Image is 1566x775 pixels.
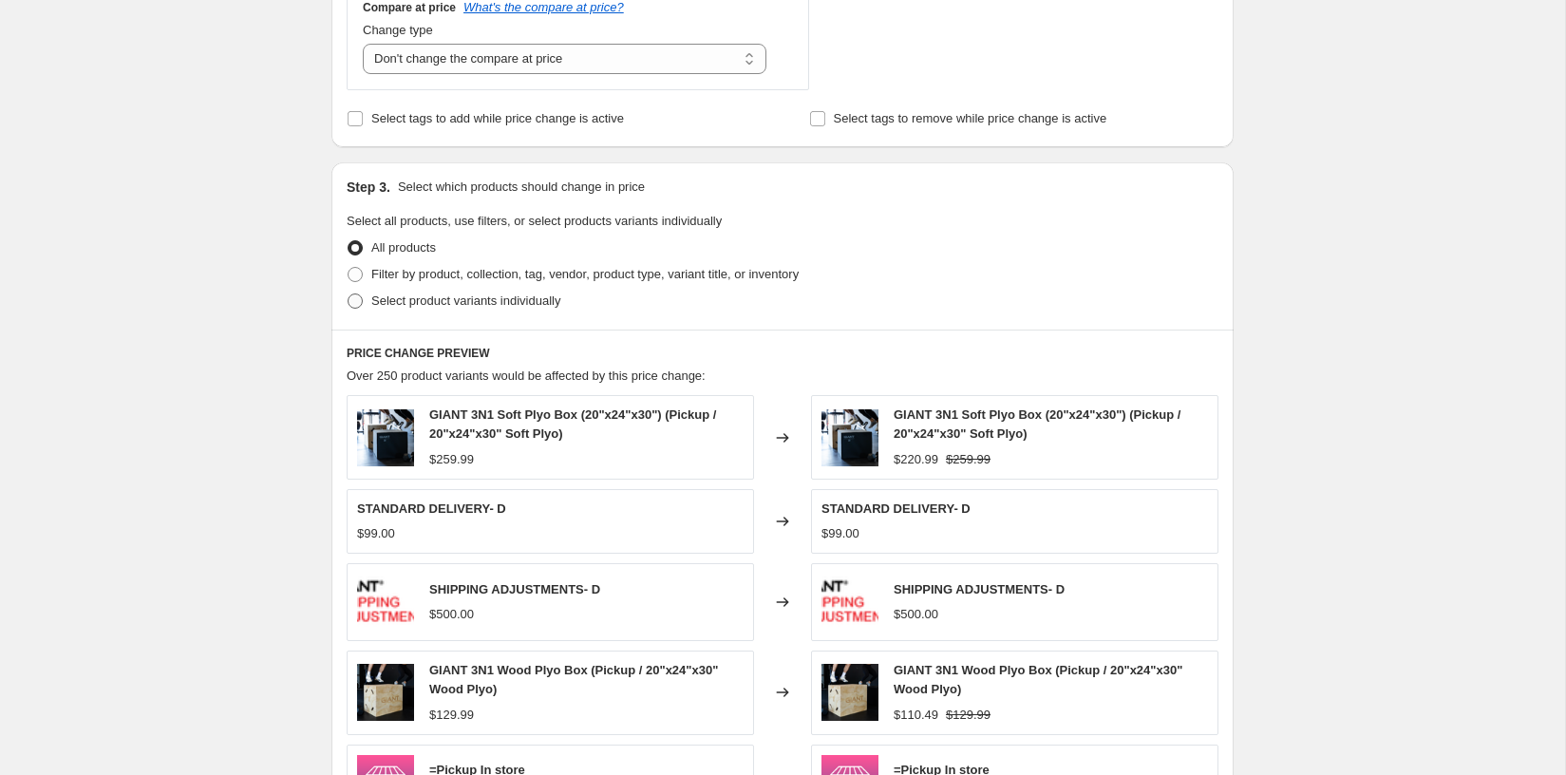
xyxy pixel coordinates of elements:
[946,450,991,469] strike: $259.99
[946,706,991,725] strike: $129.99
[821,574,878,631] img: 79_80x.png
[429,663,718,696] span: GIANT 3N1 Wood Plyo Box (Pickup / 20"x24"x30" Wood Plyo)
[357,409,414,466] img: ScreenShot2024-02-21at4.52.36PM_80x.png
[894,450,938,469] div: $220.99
[357,501,506,516] span: STANDARD DELIVERY- D
[429,582,600,596] span: SHIPPING ADJUSTMENTS- D
[429,605,474,624] div: $500.00
[894,605,938,624] div: $500.00
[894,407,1180,441] span: GIANT 3N1 Soft Plyo Box (20"x24"x30") (Pickup / 20"x24"x30" Soft Plyo)
[357,664,414,721] img: ScreenShot2024-02-21at4.52.18PM_80x.png
[398,178,645,197] p: Select which products should change in price
[371,267,799,281] span: Filter by product, collection, tag, vendor, product type, variant title, or inventory
[821,409,878,466] img: ScreenShot2024-02-21at4.52.36PM_80x.png
[821,501,971,516] span: STANDARD DELIVERY- D
[371,293,560,308] span: Select product variants individually
[371,111,624,125] span: Select tags to add while price change is active
[347,178,390,197] h2: Step 3.
[371,240,436,255] span: All products
[357,524,395,543] div: $99.00
[347,369,706,383] span: Over 250 product variants would be affected by this price change:
[347,214,722,228] span: Select all products, use filters, or select products variants individually
[894,582,1065,596] span: SHIPPING ADJUSTMENTS- D
[363,23,433,37] span: Change type
[834,111,1107,125] span: Select tags to remove while price change is active
[821,524,859,543] div: $99.00
[821,664,878,721] img: ScreenShot2024-02-21at4.52.18PM_80x.png
[357,574,414,631] img: 79_80x.png
[429,706,474,725] div: $129.99
[429,450,474,469] div: $259.99
[894,663,1182,696] span: GIANT 3N1 Wood Plyo Box (Pickup / 20"x24"x30" Wood Plyo)
[429,407,716,441] span: GIANT 3N1 Soft Plyo Box (20"x24"x30") (Pickup / 20"x24"x30" Soft Plyo)
[347,346,1218,361] h6: PRICE CHANGE PREVIEW
[894,706,938,725] div: $110.49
